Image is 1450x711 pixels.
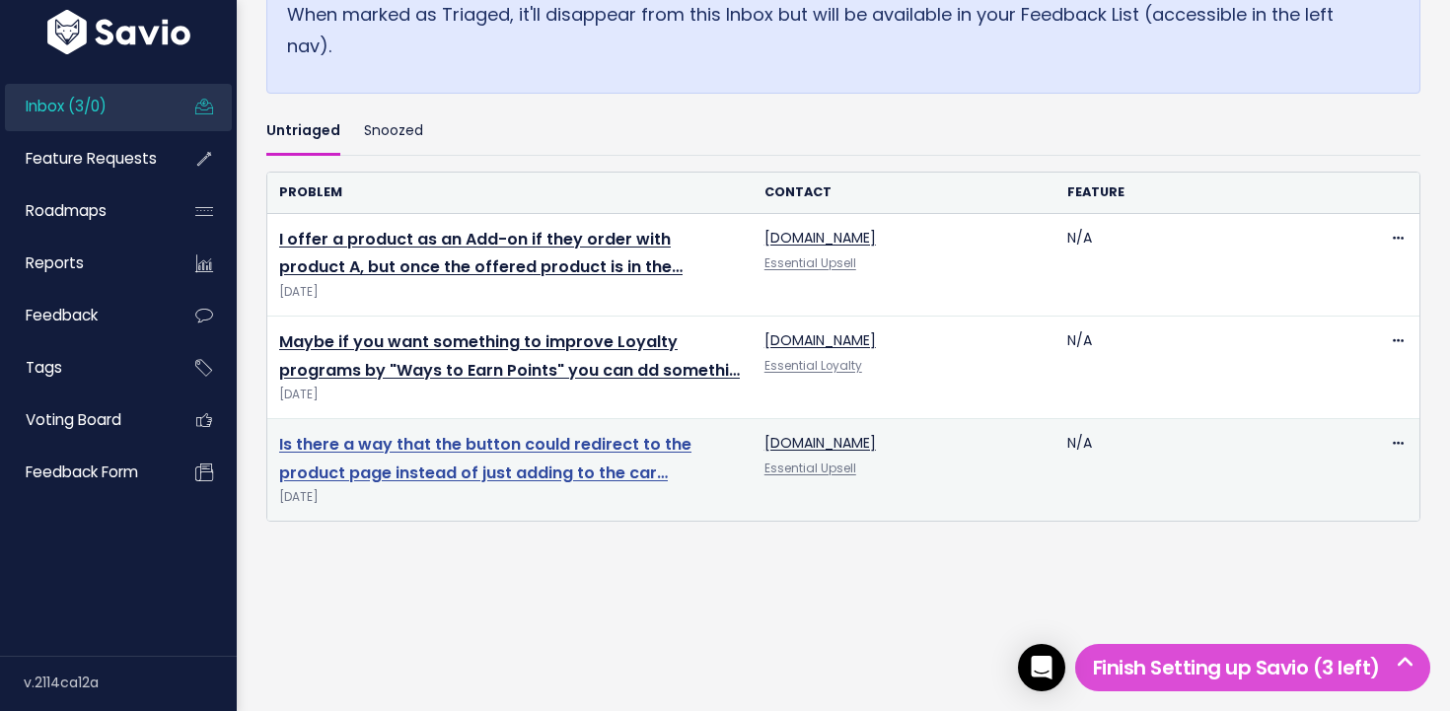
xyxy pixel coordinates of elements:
td: N/A [1055,213,1358,316]
div: v.2114ca12a [24,657,237,708]
a: Essential Upsell [764,255,856,271]
a: Tags [5,345,164,391]
span: [DATE] [279,282,741,303]
a: Inbox (3/0) [5,84,164,129]
h5: Finish Setting up Savio (3 left) [1084,653,1421,682]
span: Feedback form [26,462,138,482]
a: Is there a way that the button could redirect to the product page instead of just adding to the car… [279,433,691,484]
span: [DATE] [279,487,741,508]
span: Feedback [26,305,98,325]
ul: Filter feature requests [266,109,1420,156]
span: Reports [26,252,84,273]
a: Snoozed [364,109,423,156]
a: Roadmaps [5,188,164,234]
span: [DATE] [279,385,741,405]
a: Feedback form [5,450,164,495]
a: Reports [5,241,164,286]
span: Roadmaps [26,200,107,221]
a: Essential Loyalty [764,358,862,374]
a: Feature Requests [5,136,164,181]
th: Feature [1055,173,1358,213]
div: Open Intercom Messenger [1018,644,1065,691]
a: [DOMAIN_NAME] [764,330,876,350]
a: [DOMAIN_NAME] [764,433,876,453]
span: Voting Board [26,409,121,430]
th: Contact [753,173,1055,213]
span: Inbox (3/0) [26,96,107,116]
td: N/A [1055,316,1358,418]
td: N/A [1055,418,1358,521]
a: Voting Board [5,397,164,443]
span: Feature Requests [26,148,157,169]
span: Tags [26,357,62,378]
img: logo-white.9d6f32f41409.svg [42,9,195,53]
a: Untriaged [266,109,340,156]
a: Essential Upsell [764,461,856,476]
th: Problem [267,173,753,213]
a: I offer a product as an Add-on if they order with product A, but once the offered product is in the… [279,228,683,279]
a: Feedback [5,293,164,338]
a: Maybe if you want something to improve Loyalty programs by "Ways to Earn Points" you can dd somethi… [279,330,740,382]
a: [DOMAIN_NAME] [764,228,876,248]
